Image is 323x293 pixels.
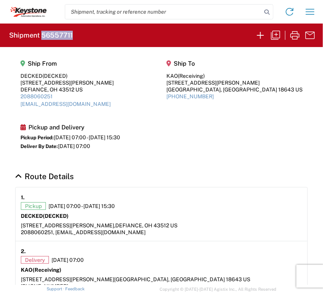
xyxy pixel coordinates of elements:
h5: Pickup and Delivery [20,124,120,131]
span: [DATE] 07:00 - [DATE] 15:30 [49,203,115,210]
strong: 1. [21,193,25,202]
div: KAO [166,72,303,79]
strong: KAO [21,267,61,273]
span: (Receiving) [178,73,205,79]
div: DECKED [20,72,114,79]
div: [GEOGRAPHIC_DATA], [GEOGRAPHIC_DATA] 18643 US [166,86,303,93]
div: DEFIANCE, OH 43512 US [20,86,114,93]
span: (DECKED) [43,213,69,219]
span: (DECKED) [42,73,67,79]
a: [PHONE_NUMBER] [166,93,214,99]
span: Pickup Period: [20,135,54,140]
h5: Ship From [20,60,114,67]
span: (Receiving) [33,267,61,273]
strong: DECKED [21,213,69,219]
span: [DATE] 07:00 - [DATE] 15:30 [54,134,120,140]
h5: Ship To [166,60,303,67]
div: [PHONE_NUMBER] [21,283,302,290]
h2: Shipment 56557711 [9,31,73,40]
span: [DATE] 07:00 [58,143,90,149]
span: Pickup [21,202,46,210]
a: Feedback [65,287,85,291]
input: Shipment, tracking or reference number [65,5,262,19]
span: Deliver By Date: [20,143,58,149]
span: [STREET_ADDRESS][PERSON_NAME], [21,222,115,228]
span: [DATE] 07:00 [52,257,84,263]
span: DEFIANCE, OH 43512 US [115,222,177,228]
a: Support [47,287,66,291]
div: [STREET_ADDRESS][PERSON_NAME] [166,79,303,86]
a: Hide Details [15,172,74,181]
a: [EMAIL_ADDRESS][DOMAIN_NAME] [20,101,111,107]
span: Delivery [21,256,49,264]
strong: 2. [21,247,26,256]
span: Copyright © [DATE]-[DATE] Agistix Inc., All Rights Reserved [160,286,276,293]
a: 2088060251 [20,93,53,99]
span: [STREET_ADDRESS][PERSON_NAME] [21,276,114,282]
div: 2088060251, [EMAIL_ADDRESS][DOMAIN_NAME] [21,229,302,236]
span: [GEOGRAPHIC_DATA], [GEOGRAPHIC_DATA] 18643 US [114,276,250,282]
div: [STREET_ADDRESS][PERSON_NAME] [20,79,114,86]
